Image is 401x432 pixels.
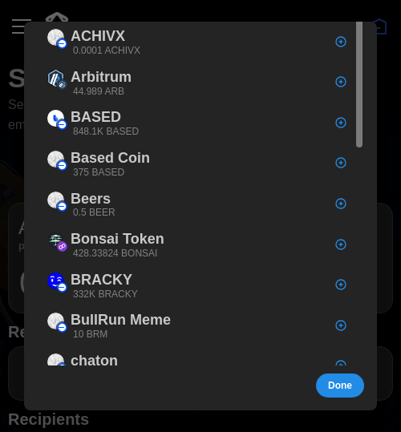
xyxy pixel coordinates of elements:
[47,192,64,208] img: Beers (on Base)
[47,232,64,248] img: Bonsai Token (on Polygon)
[316,373,364,398] button: Done
[73,166,124,180] p: 375 BASED
[47,110,64,127] img: BASED (on Base)
[71,268,132,292] p: BRACKY
[47,353,64,370] img: chaton (on Base)
[73,288,138,301] p: 332K BRACKY
[71,349,118,373] p: chaton
[73,85,124,99] p: 44.989 ARB
[73,125,139,139] p: 848.1K BASED
[73,206,115,220] p: 0.5 BEER
[47,273,64,289] img: BRACKY (on Base)
[47,29,64,46] img: ACHIVX (on Base)
[73,44,140,58] p: 0.0001 ACHIVX
[47,313,64,329] img: BullRun Meme (on Base)
[71,188,111,211] p: Beers
[328,374,352,397] span: Done
[47,151,64,168] img: Based Coin (on Base)
[71,25,125,48] p: ACHIVX
[47,70,64,87] img: Arbitrum (on Arbitrum)
[71,66,132,89] p: Arbitrum
[71,106,121,129] p: BASED
[73,328,107,341] p: 10 BRM
[73,247,157,260] p: 428.33824 BONSAI
[71,309,171,332] p: BullRun Meme
[71,228,164,251] p: Bonsai Token
[71,147,150,170] p: Based Coin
